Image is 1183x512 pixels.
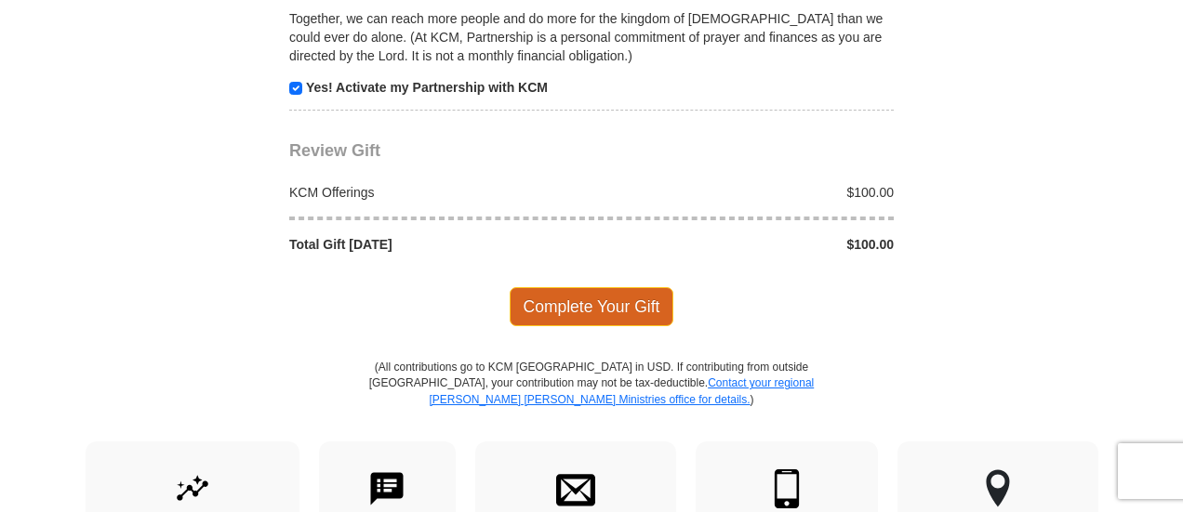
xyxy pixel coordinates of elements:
[591,235,904,254] div: $100.00
[368,360,815,440] p: (All contributions go to KCM [GEOGRAPHIC_DATA] in USD. If contributing from outside [GEOGRAPHIC_D...
[367,469,406,508] img: text-to-give.svg
[280,235,592,254] div: Total Gift [DATE]
[556,469,595,508] img: envelope.svg
[289,141,380,160] span: Review Gift
[173,469,212,508] img: give-by-stock.svg
[306,80,548,95] strong: Yes! Activate my Partnership with KCM
[510,287,674,326] span: Complete Your Gift
[591,183,904,202] div: $100.00
[280,183,592,202] div: KCM Offerings
[767,469,806,508] img: mobile.svg
[985,469,1011,508] img: other-region
[289,9,894,65] p: Together, we can reach more people and do more for the kingdom of [DEMOGRAPHIC_DATA] than we coul...
[429,376,814,405] a: Contact your regional [PERSON_NAME] [PERSON_NAME] Ministries office for details.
